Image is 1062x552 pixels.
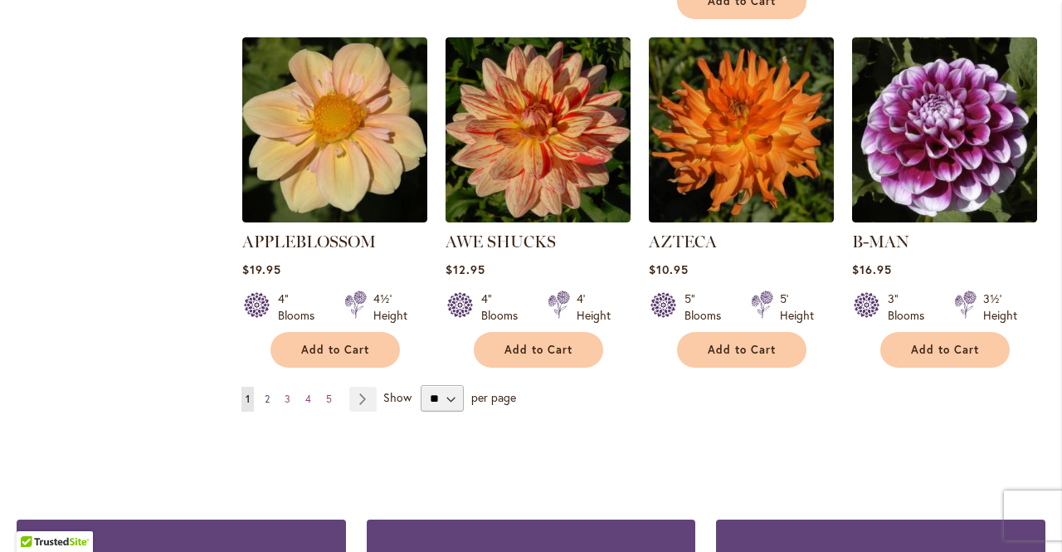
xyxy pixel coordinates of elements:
[270,332,400,368] button: Add to Cart
[649,261,689,277] span: $10.95
[322,387,336,412] a: 5
[504,343,572,357] span: Add to Cart
[278,291,324,324] div: 4" Blooms
[880,332,1010,368] button: Add to Cart
[280,387,295,412] a: 3
[246,393,250,405] span: 1
[373,291,407,324] div: 4½' Height
[446,210,631,226] a: AWE SHUCKS
[852,37,1037,222] img: B-MAN
[261,387,274,412] a: 2
[474,332,603,368] button: Add to Cart
[780,291,814,324] div: 5' Height
[446,37,631,222] img: AWE SHUCKS
[301,343,369,357] span: Add to Cart
[446,261,485,277] span: $12.95
[265,393,270,405] span: 2
[446,232,556,252] a: AWE SHUCKS
[242,261,281,277] span: $19.95
[301,387,315,412] a: 4
[649,232,717,252] a: AZTECA
[852,210,1037,226] a: B-MAN
[983,291,1017,324] div: 3½' Height
[242,210,427,226] a: APPLEBLOSSOM
[888,291,934,324] div: 3" Blooms
[285,393,290,405] span: 3
[911,343,979,357] span: Add to Cart
[481,291,528,324] div: 4" Blooms
[649,210,834,226] a: AZTECA
[305,393,311,405] span: 4
[677,332,806,368] button: Add to Cart
[471,389,516,405] span: per page
[852,261,892,277] span: $16.95
[242,232,376,252] a: APPLEBLOSSOM
[708,343,776,357] span: Add to Cart
[684,291,731,324] div: 5" Blooms
[852,232,909,252] a: B-MAN
[383,389,412,405] span: Show
[242,37,427,222] img: APPLEBLOSSOM
[649,37,834,222] img: AZTECA
[12,493,59,540] iframe: Launch Accessibility Center
[326,393,332,405] span: 5
[577,291,611,324] div: 4' Height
